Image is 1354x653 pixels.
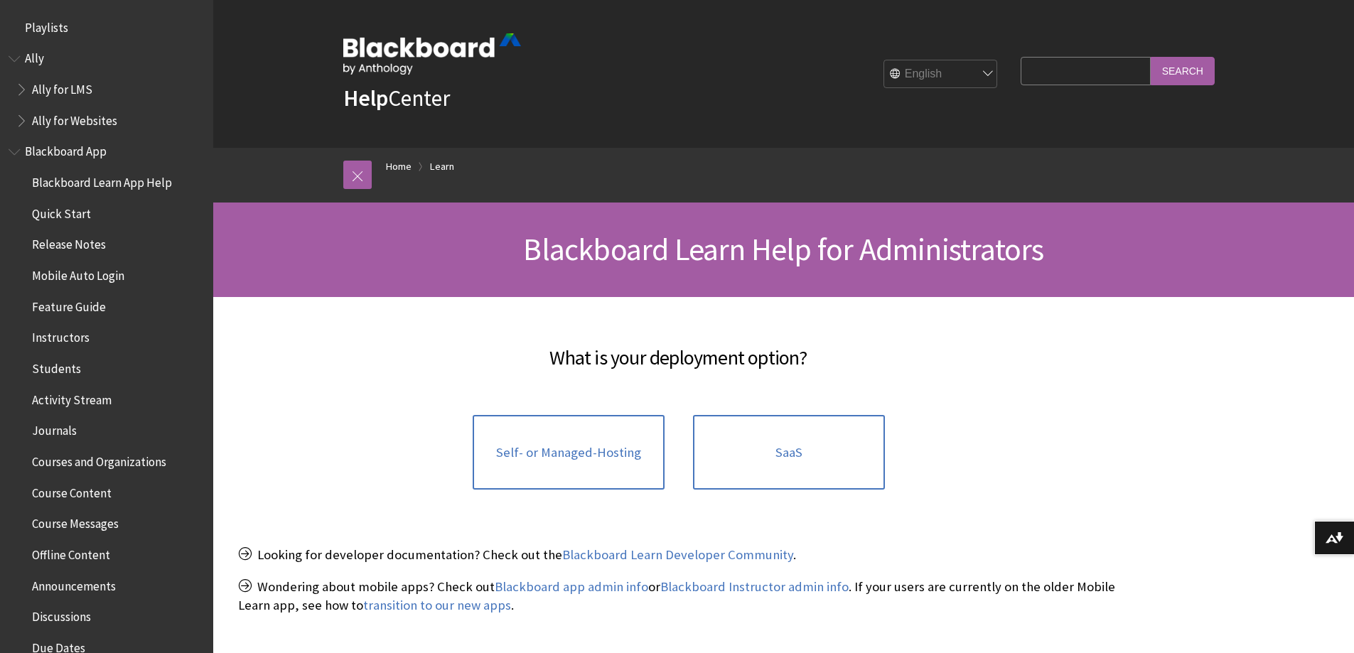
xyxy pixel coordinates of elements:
[32,543,110,562] span: Offline Content
[32,512,119,531] span: Course Messages
[32,233,106,252] span: Release Notes
[495,578,648,595] a: Blackboard app admin info
[25,16,68,35] span: Playlists
[238,546,1119,564] p: Looking for developer documentation? Check out the .
[32,388,112,407] span: Activity Stream
[523,230,1043,269] span: Blackboard Learn Help for Administrators
[363,597,511,614] a: transition to our new apps
[32,264,124,283] span: Mobile Auto Login
[25,140,107,159] span: Blackboard App
[660,578,849,595] a: Blackboard Instructor admin info
[9,47,205,133] nav: Book outline for Anthology Ally Help
[884,60,998,89] select: Site Language Selector
[32,202,91,221] span: Quick Start
[343,33,521,75] img: Blackboard by Anthology
[386,158,412,176] a: Home
[9,16,205,40] nav: Book outline for Playlists
[343,84,450,112] a: HelpCenter
[473,415,665,490] a: Self- or Managed-Hosting
[693,415,885,490] a: SaaS
[32,419,77,438] span: Journals
[32,357,81,376] span: Students
[32,574,116,593] span: Announcements
[25,47,44,66] span: Ally
[775,445,802,460] span: SaaS
[32,481,112,500] span: Course Content
[430,158,454,176] a: Learn
[32,77,92,97] span: Ally for LMS
[238,578,1119,615] p: Wondering about mobile apps? Check out or . If your users are currently on the older Mobile Learn...
[32,450,166,469] span: Courses and Organizations
[562,546,793,563] a: Blackboard Learn Developer Community
[32,605,91,624] span: Discussions
[32,295,106,314] span: Feature Guide
[32,109,117,128] span: Ally for Websites
[32,326,90,345] span: Instructors
[496,445,641,460] span: Self- or Managed-Hosting
[1151,57,1215,85] input: Search
[32,171,172,190] span: Blackboard Learn App Help
[238,325,1119,372] h2: What is your deployment option?
[343,84,388,112] strong: Help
